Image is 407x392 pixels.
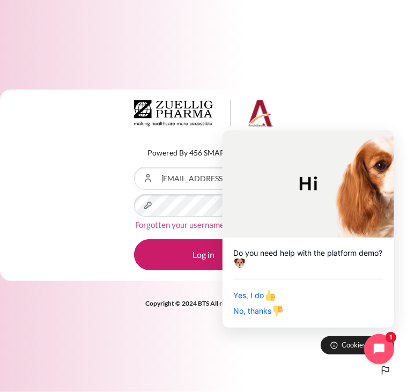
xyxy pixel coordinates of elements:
[135,220,272,230] a: Forgotten your username or password?
[134,147,273,158] p: Powered By 456 SMART Learning
[342,340,386,350] span: Cookies notice
[375,360,396,381] button: Languages
[321,336,394,354] button: Cookies notice
[134,100,273,127] img: Architeck
[145,299,262,307] strong: Copyright © 2024 BTS All rights reserved
[134,239,273,270] button: Log in
[134,167,273,189] input: Username or Email Address
[134,100,273,131] a: Architeck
